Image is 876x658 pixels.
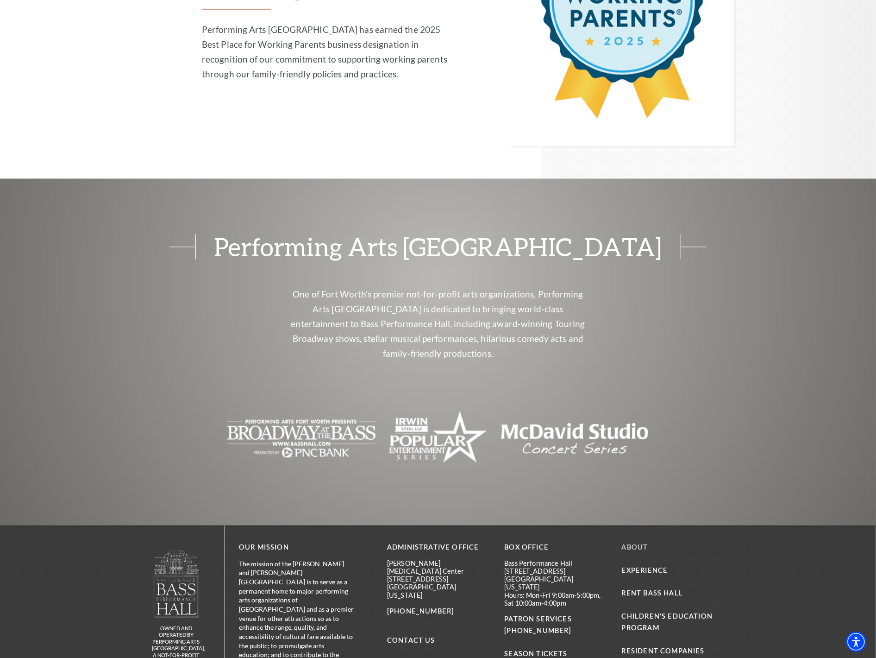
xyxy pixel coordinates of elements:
[202,22,450,82] p: Performing Arts [GEOGRAPHIC_DATA] has earned the 2025 Best Place for Working Parents business des...
[504,591,607,607] p: Hours: Mon-Fri 9:00am-5:00pm, Sat 10:00am-4:00pm
[239,542,355,553] p: OUR MISSION
[622,566,668,574] a: Experience
[387,636,435,644] a: Contact Us
[504,542,607,553] p: BOX OFFICE
[227,432,375,443] a: The image is blank or empty. - open in a new tab
[846,632,866,652] div: Accessibility Menu
[389,407,486,469] img: The image is completely blank with no visible content.
[622,589,683,597] a: Rent Bass Hall
[387,575,490,583] p: [STREET_ADDRESS]
[195,234,681,259] span: Performing Arts [GEOGRAPHIC_DATA]
[288,287,588,361] p: One of Fort Worth’s premier not-for-profit arts organizations, Performing Arts [GEOGRAPHIC_DATA] ...
[387,542,490,553] p: Administrative Office
[504,575,607,591] p: [GEOGRAPHIC_DATA][US_STATE]
[504,614,607,637] p: PATRON SERVICES [PHONE_NUMBER]
[387,559,490,576] p: [PERSON_NAME][MEDICAL_DATA] Center
[153,550,200,618] img: owned and operated by Performing Arts Fort Worth, A NOT-FOR-PROFIT 501(C)3 ORGANIZATION
[387,606,490,617] p: [PHONE_NUMBER]
[227,411,375,466] img: The image is blank or empty.
[622,612,713,632] a: Children's Education Program
[622,543,648,551] a: About
[387,583,490,599] p: [GEOGRAPHIC_DATA][US_STATE]
[504,559,607,567] p: Bass Performance Hall
[389,432,486,443] a: The image is completely blank with no visible content. - open in a new tab
[501,411,649,466] img: Text logo for "McDavid Studio Concert Series" in a clean, modern font.
[622,647,705,655] a: Resident Companies
[504,567,607,575] p: [STREET_ADDRESS]
[501,432,649,443] a: Text logo for "McDavid Studio Concert Series" in a clean, modern font. - open in a new tab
